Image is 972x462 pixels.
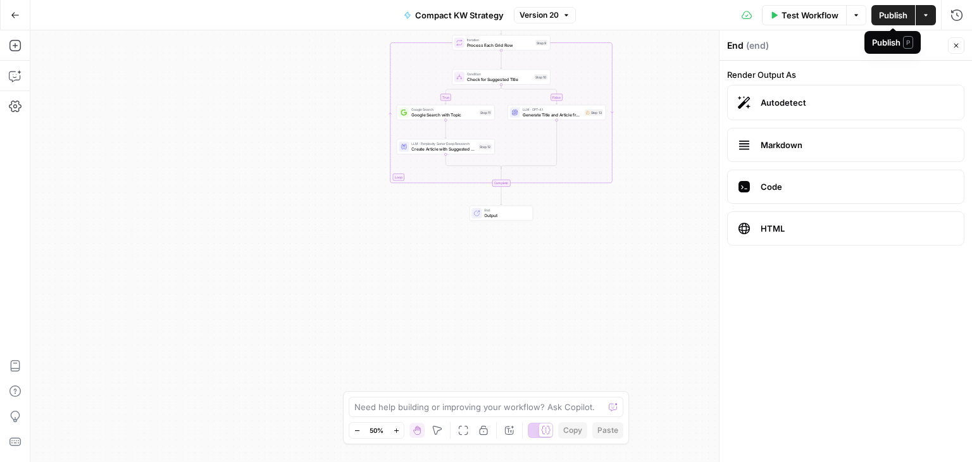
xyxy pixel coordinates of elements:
[411,111,477,118] span: Google Search with Topic
[761,96,954,109] span: Autodetect
[452,35,550,51] div: LoopIterationProcess Each Grid RowStep 9
[727,68,964,81] label: Render Output As
[500,16,502,34] g: Edge from step_7 to step_9
[903,36,913,49] span: P
[592,422,623,439] button: Paste
[500,50,502,68] g: Edge from step_9 to step_10
[514,7,576,23] button: Version 20
[727,39,944,52] div: End
[508,105,606,120] div: LLM · GPT-4.1Generate Title and Article from TopicStep 13
[762,5,846,25] button: Test Workflow
[871,5,915,25] button: Publish
[415,9,504,22] span: Compact KW Strategy
[761,180,954,193] span: Code
[872,36,913,49] div: Publish
[411,141,476,146] span: LLM · Perplexity Sonar Deep Research
[500,187,502,205] g: Edge from step_9-iteration-end to end
[492,180,511,187] div: Complete
[467,42,533,48] span: Process Each Grid Row
[445,120,447,139] g: Edge from step_11 to step_12
[479,109,492,115] div: Step 11
[523,107,582,112] span: LLM · GPT-4.1
[879,9,907,22] span: Publish
[478,144,492,149] div: Step 12
[761,222,954,235] span: HTML
[397,105,495,120] div: Google SearchGoogle Search with TopicStep 11
[782,9,838,22] span: Test Workflow
[597,425,618,436] span: Paste
[746,39,769,52] span: ( end )
[467,76,532,82] span: Check for Suggested Title
[445,154,501,169] g: Edge from step_12 to step_10-conditional-end
[761,139,954,151] span: Markdown
[523,111,582,118] span: Generate Title and Article from Topic
[467,37,533,42] span: Iteration
[501,120,557,169] g: Edge from step_13 to step_10-conditional-end
[396,5,511,25] button: Compact KW Strategy
[370,425,383,435] span: 50%
[397,139,495,154] div: LLM · Perplexity Sonar Deep ResearchCreate Article with Suggested TitleStep 12
[411,107,477,112] span: Google Search
[520,9,559,21] span: Version 20
[445,84,501,104] g: Edge from step_10 to step_11
[467,72,532,77] span: Condition
[558,422,587,439] button: Copy
[585,109,603,116] div: Step 13
[484,212,527,218] span: Output
[484,208,527,213] span: End
[411,146,476,152] span: Create Article with Suggested Title
[452,70,550,85] div: ConditionCheck for Suggested TitleStep 10
[563,425,582,436] span: Copy
[452,206,550,221] div: EndOutput
[534,74,547,80] div: Step 10
[452,180,550,187] div: Complete
[535,40,547,46] div: Step 9
[501,84,558,104] g: Edge from step_10 to step_13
